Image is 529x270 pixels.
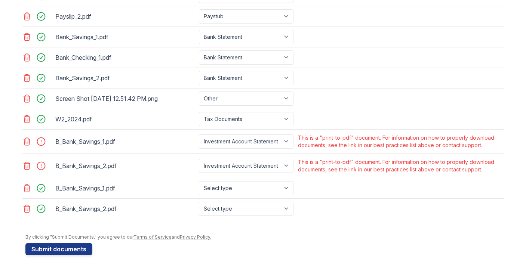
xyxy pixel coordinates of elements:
div: B_Bank_Savings_2.pdf [55,203,196,215]
a: Terms of Service [133,234,172,240]
div: Bank_Savings_2.pdf [55,72,196,84]
div: B_Bank_Savings_1.pdf [55,182,196,194]
button: Submit documents [25,243,92,255]
div: Bank_Checking_1.pdf [55,52,196,63]
div: This is a "print-to-pdf" document. For information on how to properly download documents, see the... [298,134,502,149]
div: Screen Shot [DATE] 12.51.42 PM.png [55,93,196,105]
div: W2_2024.pdf [55,113,196,125]
a: Privacy Policy. [180,234,211,240]
div: B_Bank_Savings_1.pdf [55,136,196,148]
div: Payslip_2.pdf [55,10,196,22]
div: This is a "print-to-pdf" document. For information on how to properly download documents, see the... [298,158,502,173]
div: By clicking "Submit Documents," you agree to our and [25,234,504,240]
div: Bank_Savings_1.pdf [55,31,196,43]
div: B_Bank_Savings_2.pdf [55,160,196,172]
